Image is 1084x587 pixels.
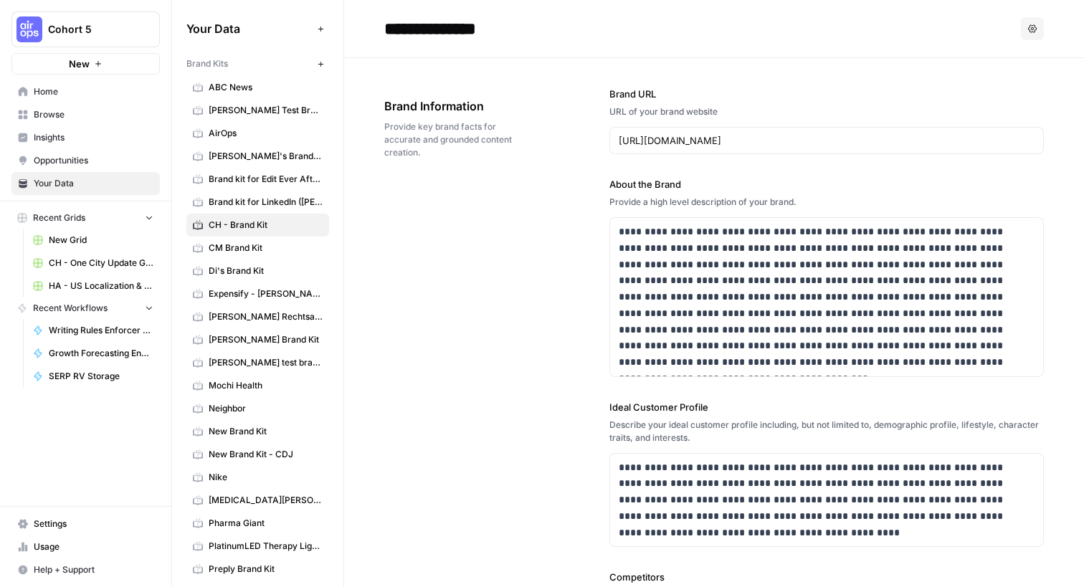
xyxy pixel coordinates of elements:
[186,259,329,282] a: Di's Brand Kit
[186,351,329,374] a: [PERSON_NAME] test brand kit
[209,517,323,530] span: Pharma Giant
[209,356,323,369] span: [PERSON_NAME] test brand kit
[609,196,1044,209] div: Provide a high level description of your brand.
[34,154,153,167] span: Opportunities
[27,319,160,342] a: Writing Rules Enforcer 🔨 - Fork - CDJ
[27,275,160,297] a: HA - US Localization & Quality Check
[11,126,160,149] a: Insights
[11,53,160,75] button: New
[49,370,153,383] span: SERP RV Storage
[27,365,160,388] a: SERP RV Storage
[609,400,1044,414] label: Ideal Customer Profile
[11,512,160,535] a: Settings
[186,168,329,191] a: Brand kit for Edit Ever After ([PERSON_NAME])
[609,87,1044,101] label: Brand URL
[48,22,135,37] span: Cohort 5
[384,120,529,159] span: Provide key brand facts for accurate and grounded content creation.
[609,177,1044,191] label: About the Brand
[34,85,153,98] span: Home
[11,11,160,47] button: Workspace: Cohort 5
[209,264,323,277] span: Di's Brand Kit
[186,20,312,37] span: Your Data
[209,127,323,140] span: AirOps
[11,103,160,126] a: Browse
[209,219,323,232] span: CH - Brand Kit
[209,81,323,94] span: ABC News
[49,234,153,247] span: New Grid
[186,191,329,214] a: Brand kit for LinkedIn ([PERSON_NAME])
[49,324,153,337] span: Writing Rules Enforcer 🔨 - Fork - CDJ
[209,287,323,300] span: Expensify - [PERSON_NAME]
[209,310,323,323] span: [PERSON_NAME] Rechtsanwälte
[209,425,323,438] span: New Brand Kit
[186,76,329,99] a: ABC News
[209,494,323,507] span: [MEDICAL_DATA][PERSON_NAME]
[186,558,329,581] a: Preply Brand Kit
[186,374,329,397] a: Mochi Health
[186,237,329,259] a: CM Brand Kit
[27,229,160,252] a: New Grid
[186,512,329,535] a: Pharma Giant
[11,297,160,319] button: Recent Workflows
[609,570,1044,584] label: Competitors
[186,214,329,237] a: CH - Brand Kit
[186,535,329,558] a: PlatinumLED Therapy Lights
[209,402,323,415] span: Neighbor
[609,105,1044,118] div: URL of your brand website
[186,328,329,351] a: [PERSON_NAME] Brand Kit
[209,563,323,576] span: Preply Brand Kit
[209,173,323,186] span: Brand kit for Edit Ever After ([PERSON_NAME])
[186,57,228,70] span: Brand Kits
[209,540,323,553] span: PlatinumLED Therapy Lights
[186,443,329,466] a: New Brand Kit - CDJ
[34,540,153,553] span: Usage
[186,99,329,122] a: [PERSON_NAME] Test Brand Kit
[209,196,323,209] span: Brand kit for LinkedIn ([PERSON_NAME])
[34,177,153,190] span: Your Data
[209,150,323,163] span: [PERSON_NAME]'s Brand Kit
[11,207,160,229] button: Recent Grids
[11,80,160,103] a: Home
[34,131,153,144] span: Insights
[186,489,329,512] a: [MEDICAL_DATA][PERSON_NAME]
[186,305,329,328] a: [PERSON_NAME] Rechtsanwälte
[209,471,323,484] span: Nike
[11,535,160,558] a: Usage
[186,122,329,145] a: AirOps
[209,104,323,117] span: [PERSON_NAME] Test Brand Kit
[186,466,329,489] a: Nike
[186,397,329,420] a: Neighbor
[186,145,329,168] a: [PERSON_NAME]'s Brand Kit
[186,282,329,305] a: Expensify - [PERSON_NAME]
[11,172,160,195] a: Your Data
[209,242,323,254] span: CM Brand Kit
[49,347,153,360] span: Growth Forecasting Engine ([PERSON_NAME])
[11,558,160,581] button: Help + Support
[16,16,42,42] img: Cohort 5 Logo
[186,420,329,443] a: New Brand Kit
[27,342,160,365] a: Growth Forecasting Engine ([PERSON_NAME])
[619,133,1035,148] input: www.sundaysoccer.com
[209,333,323,346] span: [PERSON_NAME] Brand Kit
[209,448,323,461] span: New Brand Kit - CDJ
[49,257,153,269] span: CH - One City Update Grid
[34,108,153,121] span: Browse
[209,379,323,392] span: Mochi Health
[34,563,153,576] span: Help + Support
[49,280,153,292] span: HA - US Localization & Quality Check
[33,302,108,315] span: Recent Workflows
[34,517,153,530] span: Settings
[11,149,160,172] a: Opportunities
[609,419,1044,444] div: Describe your ideal customer profile including, but not limited to, demographic profile, lifestyl...
[27,252,160,275] a: CH - One City Update Grid
[384,97,529,115] span: Brand Information
[33,211,85,224] span: Recent Grids
[69,57,90,71] span: New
